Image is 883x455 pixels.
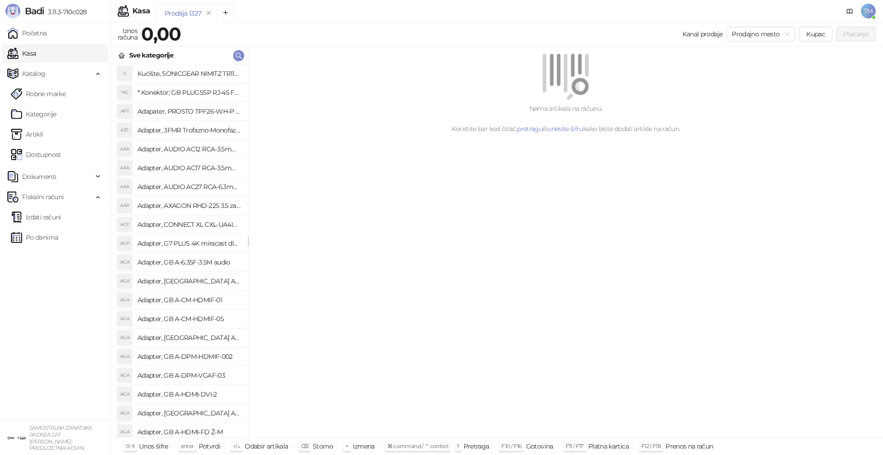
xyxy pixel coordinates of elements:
[313,440,333,452] div: Storno
[7,44,36,63] a: Kasa
[233,443,240,449] span: ↑/↓
[117,274,132,288] div: AGA
[44,8,86,16] span: 3.11.3-710c028
[641,443,661,449] span: F12 / F18
[117,349,132,364] div: AGA
[861,4,876,18] span: TM
[138,255,241,270] h4: Adapter, GB A-6.35F-3.5M audio
[259,104,872,134] div: Nema artikala na računu. Koristite bar kod čitač, ili kako biste dodali artikle na račun.
[138,85,241,100] h4: * Konektor; GB PLUG5SP RJ-45 FTP Kat.5
[117,161,132,175] div: AAA
[11,145,61,164] a: Dostupnost
[117,236,132,251] div: AGP
[117,387,132,402] div: AGA
[217,4,235,22] button: Add tab
[117,142,132,156] div: AAA
[117,104,132,119] div: APT
[129,50,173,60] div: Sve kategorije
[799,27,832,41] button: Kupac
[517,125,543,133] a: pretragu
[22,188,63,206] span: Fiskalni računi
[11,125,43,144] a: ArtikliArtikli
[117,66,132,81] div: S
[353,440,374,452] div: Izmena
[139,440,168,452] div: Unos šifre
[138,274,241,288] h4: Adapter, [GEOGRAPHIC_DATA] A-AC-UKEU-001 UK na EU 7.5A
[11,208,61,226] a: Izdati računi
[588,440,629,452] div: Platna kartica
[117,217,132,232] div: ACX
[11,85,66,103] a: Robne marke
[29,425,92,451] small: SAMOSTALNA ZANATSKA RADNJA CAT [PERSON_NAME] PREDUZETNIK KOVIN
[457,443,459,449] span: f
[138,142,241,156] h4: Adapter, AUDIO AC12 RCA-3.5mm mono
[138,368,241,383] h4: Adapter, GB A-DPM-VGAF-03
[301,443,308,449] span: ⌫
[111,64,248,437] div: grid
[138,387,241,402] h4: Adapter, GB A-HDMI-DVI-2
[138,198,241,213] h4: Adapter, AXAGON RHD-225 3.5 za 2x2.5
[11,105,57,123] a: Kategorije
[665,440,713,452] div: Prenos na račun
[117,198,132,213] div: AAR
[7,429,26,447] img: 64x64-companyLogo-ae27db6e-dfce-48a1-b68e-83471bd1bffd.png
[22,64,46,83] span: Katalog
[501,443,521,449] span: F10 / F16
[138,236,241,251] h4: Adapter, G7 PLUS 4K miracast dlna airplay za TV
[117,179,132,194] div: AAA
[138,179,241,194] h4: Adapter, AUDIO AC27 RCA-6.3mm stereo
[138,406,241,420] h4: Adapter, [GEOGRAPHIC_DATA] A-HDMI-FC Ž-M
[138,217,241,232] h4: Adapter, CONNECT XL CXL-UA4IN1 putni univerzalni
[165,8,201,18] div: Prodaja 1327
[117,255,132,270] div: AGA
[117,123,132,138] div: A3T
[245,440,288,452] div: Odabir artikala
[138,161,241,175] h4: Adapter, AUDIO AC17 RCA-3.5mm stereo
[732,27,790,41] span: Prodajno mesto
[547,125,583,133] a: unesite šifru
[117,311,132,326] div: AGA
[843,4,857,18] a: Dokumentacija
[126,443,134,449] span: 0-9
[138,123,241,138] h4: Adapter, 3FMR Trofazno-Monofazni
[117,330,132,345] div: AGA
[836,27,876,41] button: Plaćanje
[566,443,584,449] span: F11 / F17
[6,4,20,18] img: Logo
[682,29,723,39] div: Kanal prodaje
[138,311,241,326] h4: Adapter, GB A-CM-HDMIF-05
[132,7,150,15] div: Kasa
[464,440,489,452] div: Pretraga
[117,368,132,383] div: AGA
[345,443,348,449] span: +
[117,406,132,420] div: AGA
[138,425,241,439] h4: Adapter, GB A-HDMI-FD Ž-M
[181,443,194,449] span: enter
[11,228,58,247] a: Po danima
[526,440,553,452] div: Gotovina
[7,24,47,42] a: Početna
[138,104,241,119] h4: Adapater, PROSTO TPF26-WH-P razdelnik
[117,293,132,307] div: AGA
[25,6,44,17] span: Badi
[387,443,448,449] span: ⌘ command / ⌃ control
[199,440,221,452] div: Potvrdi
[138,293,241,307] h4: Adapter, GB A-CM-HDMIF-01
[138,349,241,364] h4: Adapter, GB A-DPM-HDMIF-002
[22,167,56,186] span: Dokumenti
[138,330,241,345] h4: Adapter, [GEOGRAPHIC_DATA] A-CMU3-LAN-05 hub
[138,66,241,81] h4: Kućište, SONICGEAR NIMITZ TR1100 belo BEZ napajanja
[203,9,215,17] button: remove
[141,23,181,45] strong: 0,00
[116,25,139,43] div: Iznos računa
[117,425,132,439] div: AGA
